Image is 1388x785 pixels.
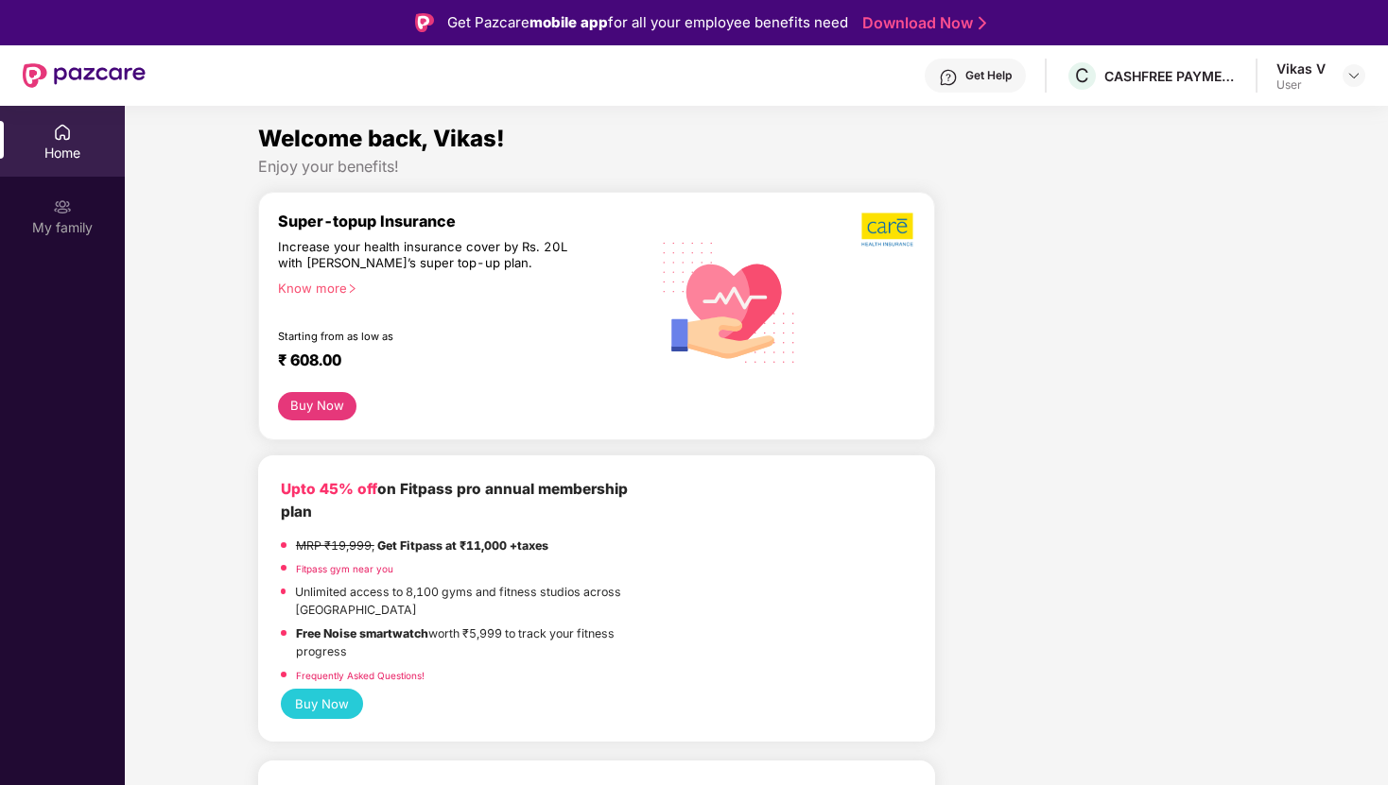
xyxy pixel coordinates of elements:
div: Super-topup Insurance [278,212,650,230]
div: CASHFREE PAYMENTS INDIA PVT. LTD. [1104,67,1237,85]
span: right [347,283,357,294]
div: Enjoy your benefits! [258,157,1255,177]
img: svg+xml;base64,PHN2ZyBpZD0iSGVscC0zMngzMiIgeG1sbnM9Imh0dHA6Ly93d3cudzMub3JnLzIwMDAvc3ZnIiB3aWR0aD... [939,68,958,87]
div: Know more [278,281,638,294]
span: C [1075,64,1089,87]
div: ₹ 608.00 [278,350,631,373]
span: Welcome back, Vikas! [258,125,505,152]
a: Frequently Asked Questions! [296,670,425,681]
img: Stroke [979,13,986,33]
div: Get Pazcare for all your employee benefits need [447,11,848,34]
del: MRP ₹19,999, [296,538,374,553]
p: worth ₹5,999 to track your fitness progress [296,624,650,661]
div: Starting from as low as [278,330,569,343]
a: Fitpass gym near you [296,563,393,574]
b: on Fitpass pro annual membership plan [281,480,628,520]
img: Logo [415,13,434,32]
img: New Pazcare Logo [23,63,146,88]
a: Download Now [862,13,980,33]
button: Buy Now [281,689,363,718]
b: Upto 45% off [281,480,377,498]
img: fpp.png [650,516,782,648]
strong: Free Noise smartwatch [296,626,428,640]
img: svg+xml;base64,PHN2ZyB3aWR0aD0iMjAiIGhlaWdodD0iMjAiIHZpZXdCb3g9IjAgMCAyMCAyMCIgZmlsbD0ibm9uZSIgeG... [53,197,72,216]
div: User [1276,77,1326,93]
strong: Get Fitpass at ₹11,000 +taxes [377,538,548,553]
p: Unlimited access to 8,100 gyms and fitness studios across [GEOGRAPHIC_DATA] [295,583,650,620]
button: Buy Now [278,392,356,420]
strong: mobile app [529,13,608,31]
img: svg+xml;base64,PHN2ZyBpZD0iSG9tZSIgeG1sbnM9Imh0dHA6Ly93d3cudzMub3JnLzIwMDAvc3ZnIiB3aWR0aD0iMjAiIG... [53,123,72,142]
img: svg+xml;base64,PHN2ZyB4bWxucz0iaHR0cDovL3d3dy53My5vcmcvMjAwMC9zdmciIHhtbG5zOnhsaW5rPSJodHRwOi8vd3... [650,220,809,382]
div: Increase your health insurance cover by Rs. 20L with [PERSON_NAME]’s super top-up plan. [278,239,568,272]
img: svg+xml;base64,PHN2ZyBpZD0iRHJvcGRvd24tMzJ4MzIiIHhtbG5zPSJodHRwOi8vd3d3LnczLm9yZy8yMDAwL3N2ZyIgd2... [1346,68,1362,83]
img: b5dec4f62d2307b9de63beb79f102df3.png [861,212,915,247]
div: Get Help [965,68,1012,83]
div: Vikas V [1276,60,1326,77]
img: fppp.png [807,478,912,511]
